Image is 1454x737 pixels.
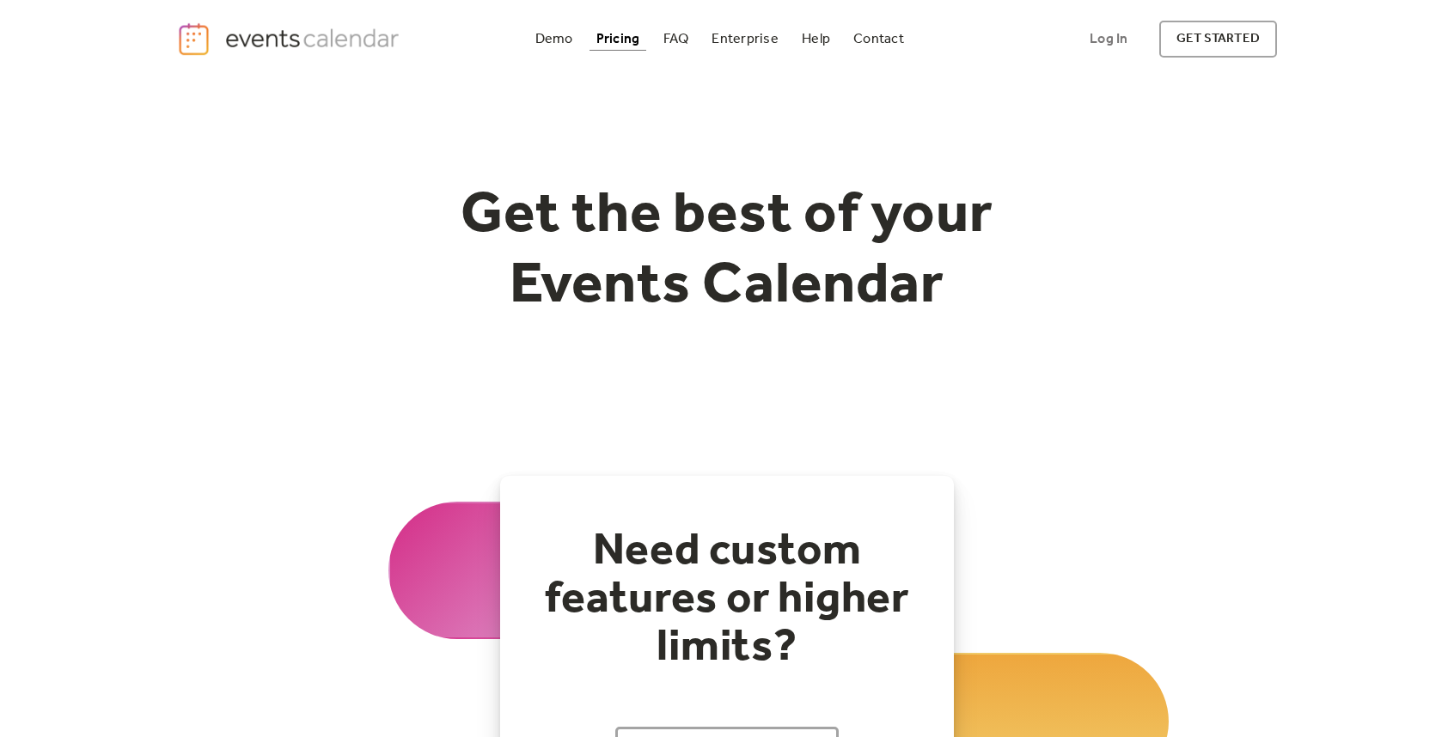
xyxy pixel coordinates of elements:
[663,34,689,44] div: FAQ
[1072,21,1145,58] a: Log In
[397,181,1057,321] h1: Get the best of your Events Calendar
[596,34,640,44] div: Pricing
[535,527,919,672] h2: Need custom features or higher limits?
[1159,21,1277,58] a: get started
[795,27,837,51] a: Help
[535,34,573,44] div: Demo
[853,34,904,44] div: Contact
[657,27,696,51] a: FAQ
[528,27,580,51] a: Demo
[802,34,830,44] div: Help
[590,27,647,51] a: Pricing
[846,27,911,51] a: Contact
[705,27,785,51] a: Enterprise
[712,34,778,44] div: Enterprise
